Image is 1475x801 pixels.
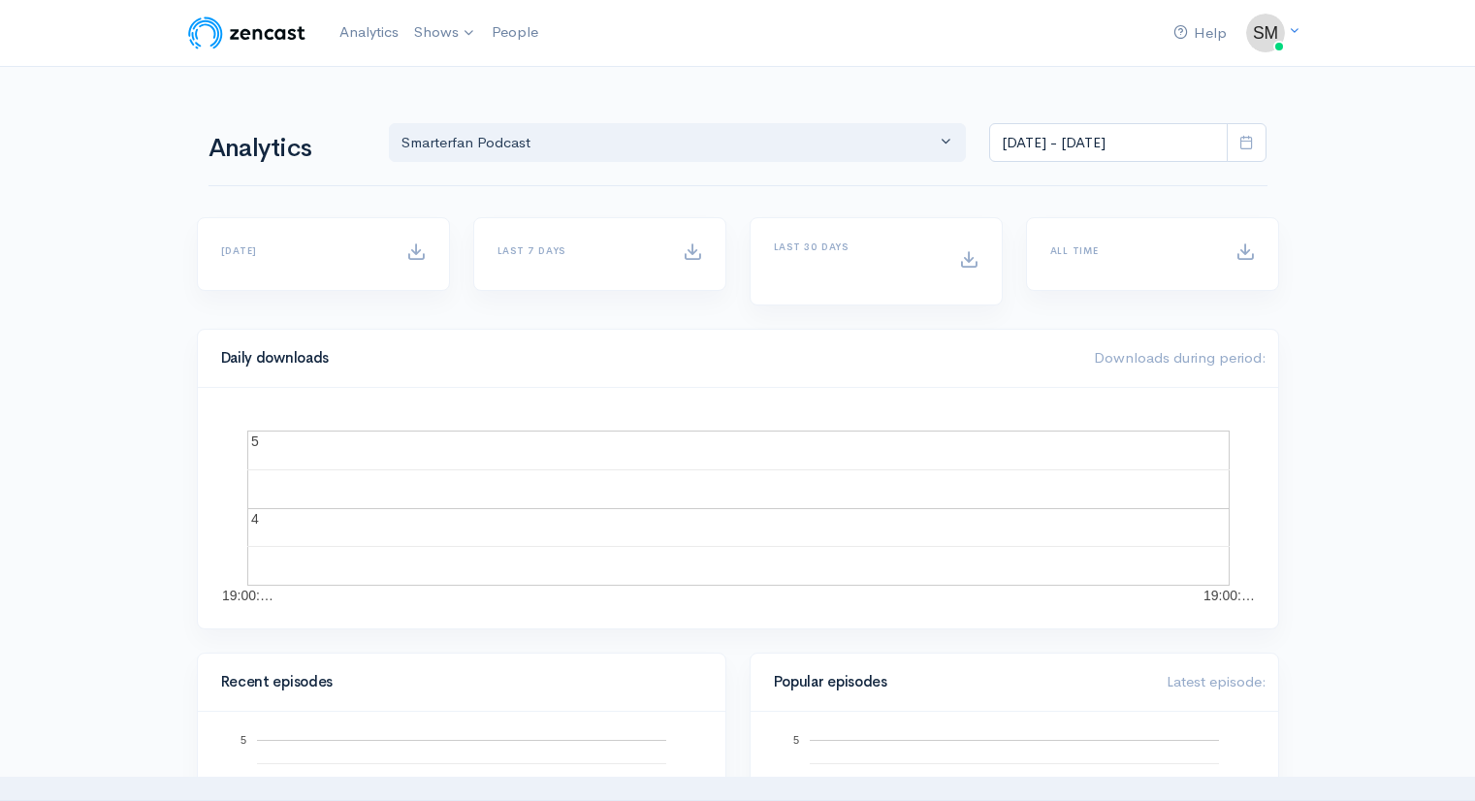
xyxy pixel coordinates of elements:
svg: A chart. [221,411,1255,605]
h4: Recent episodes [221,674,690,690]
div: Smarterfan Podcast [401,132,937,154]
text: 5 [792,734,798,746]
input: analytics date range selector [989,123,1228,163]
h1: Analytics [208,135,366,163]
a: Shows [406,12,484,54]
text: 19:00:… [222,588,273,603]
img: ZenCast Logo [185,14,308,52]
text: 4 [251,511,259,527]
button: Smarterfan Podcast [389,123,967,163]
img: ... [1246,14,1285,52]
h4: Daily downloads [221,350,1071,367]
h6: Last 7 days [497,245,659,256]
span: Downloads during period: [1094,348,1267,367]
span: Latest episode: [1167,672,1267,690]
h6: Last 30 days [774,241,936,252]
text: 19:00:… [1203,588,1255,603]
a: Help [1166,13,1235,54]
text: 5 [240,734,245,746]
h6: All time [1050,245,1212,256]
h6: [DATE] [221,245,383,256]
text: 5 [251,433,259,449]
a: Analytics [332,12,406,53]
h4: Popular episodes [774,674,1143,690]
a: People [484,12,546,53]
